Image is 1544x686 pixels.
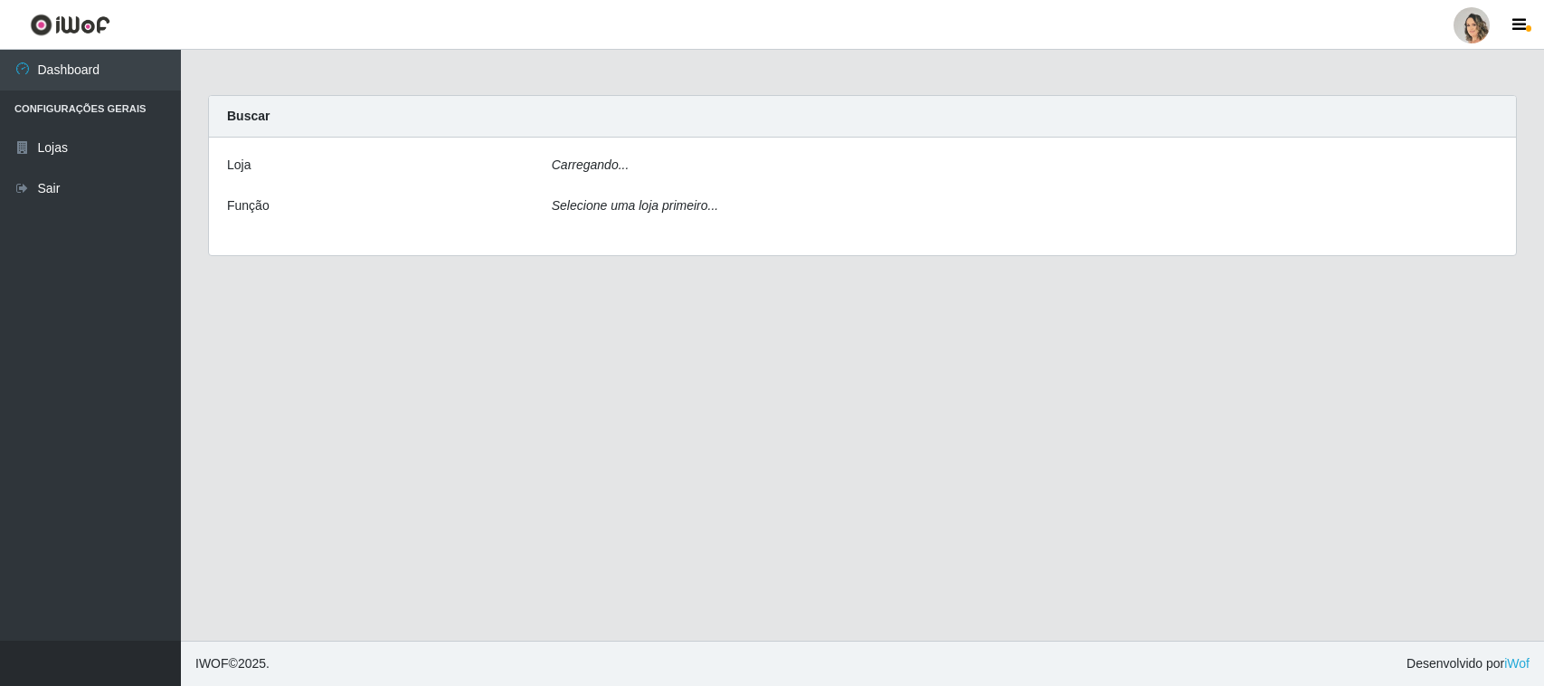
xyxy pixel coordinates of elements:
i: Selecione uma loja primeiro... [552,198,718,213]
span: © 2025 . [195,654,270,673]
span: Desenvolvido por [1407,654,1530,673]
span: IWOF [195,656,229,671]
a: iWof [1504,656,1530,671]
i: Carregando... [552,157,630,172]
label: Função [227,196,270,215]
strong: Buscar [227,109,270,123]
label: Loja [227,156,251,175]
img: CoreUI Logo [30,14,110,36]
